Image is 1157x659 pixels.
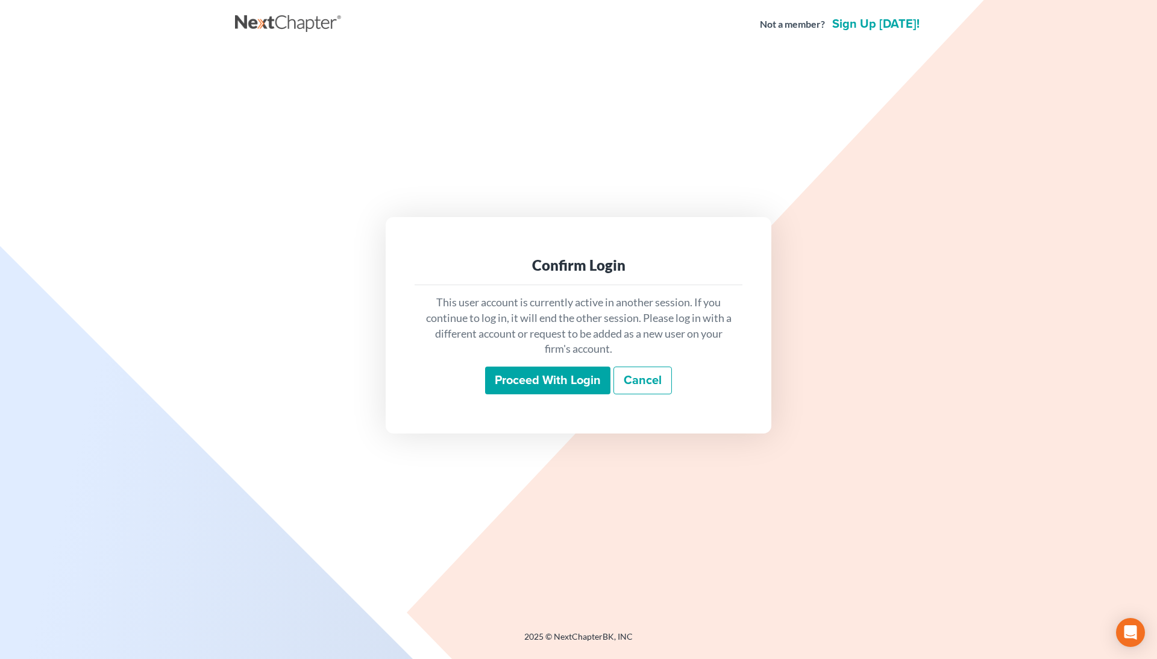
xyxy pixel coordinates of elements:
div: Open Intercom Messenger [1116,618,1145,647]
input: Proceed with login [485,367,610,394]
strong: Not a member? [760,17,825,31]
div: 2025 © NextChapterBK, INC [235,631,922,652]
a: Sign up [DATE]! [830,18,922,30]
p: This user account is currently active in another session. If you continue to log in, it will end ... [424,295,733,357]
div: Confirm Login [424,256,733,275]
a: Cancel [613,367,672,394]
